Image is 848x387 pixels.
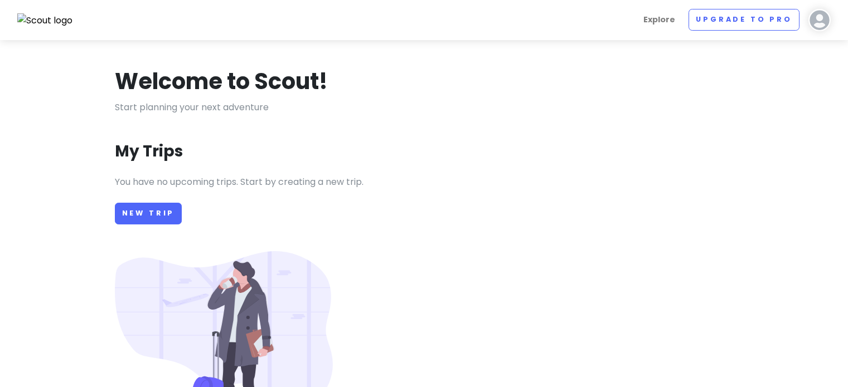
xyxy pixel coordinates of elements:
p: Start planning your next adventure [115,100,734,115]
h3: My Trips [115,141,183,161]
p: You have no upcoming trips. Start by creating a new trip. [115,175,734,189]
a: Explore [639,9,680,31]
img: Scout logo [17,13,73,28]
a: Upgrade to Pro [689,9,799,31]
h1: Welcome to Scout! [115,67,328,96]
img: User profile [808,9,831,31]
a: New Trip [115,203,182,224]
